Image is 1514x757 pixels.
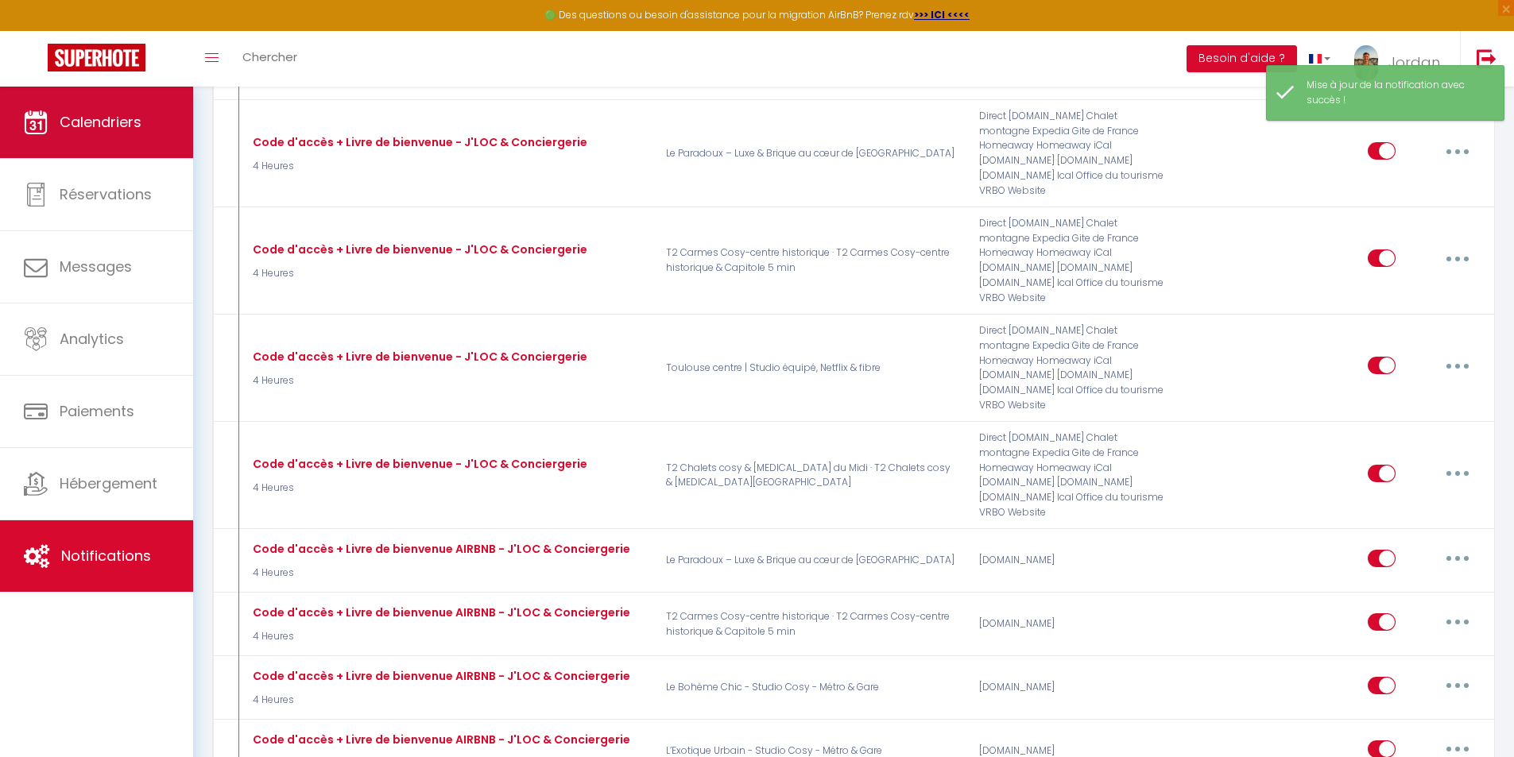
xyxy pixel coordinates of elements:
p: 4 Heures [249,566,630,581]
p: 4 Heures [249,693,630,708]
p: 4 Heures [249,266,587,281]
span: Notifications [61,546,151,566]
p: T2 Carmes Cosy-centre historique · T2 Carmes Cosy-centre historique & Capitole 5 min [656,216,969,306]
div: Code d'accès + Livre de bienvenue AIRBNB - J'LOC & Conciergerie [249,731,630,748]
div: Mise à jour de la notification avec succès ! [1307,78,1488,108]
div: Direct [DOMAIN_NAME] Chalet montagne Expedia Gite de France Homeaway Homeaway iCal [DOMAIN_NAME] ... [969,109,1178,199]
div: Code d'accès + Livre de bienvenue AIRBNB - J'LOC & Conciergerie [249,540,630,558]
div: Code d'accès + Livre de bienvenue - J'LOC & Conciergerie [249,455,587,473]
div: [DOMAIN_NAME] [969,538,1178,584]
p: 4 Heures [249,373,587,388]
button: Besoin d'aide ? [1187,45,1297,72]
span: Paiements [60,401,134,421]
p: T2 Chalets cosy & [MEDICAL_DATA] du Midi · T2 Chalets cosy & [MEDICAL_DATA][GEOGRAPHIC_DATA] [656,431,969,520]
div: Code d'accès + Livre de bienvenue - J'LOC & Conciergerie [249,348,587,365]
p: T2 Carmes Cosy-centre historique · T2 Carmes Cosy-centre historique & Capitole 5 min [656,601,969,647]
span: Analytics [60,329,124,349]
p: 4 Heures [249,159,587,174]
img: logout [1477,48,1497,68]
a: ... Jordan [1342,31,1460,87]
p: Toulouse centre | Studio équipé, Netflix & fibre [656,323,969,413]
img: Super Booking [48,44,145,71]
a: >>> ICI <<<< [914,8,970,21]
span: Réservations [60,184,152,204]
span: Messages [60,257,132,276]
p: Le Paradoux – Luxe & Brique au cœur de [GEOGRAPHIC_DATA] [656,538,969,584]
div: Direct [DOMAIN_NAME] Chalet montagne Expedia Gite de France Homeaway Homeaway iCal [DOMAIN_NAME] ... [969,323,1178,413]
p: 4 Heures [249,629,630,644]
div: Code d'accès + Livre de bienvenue - J'LOC & Conciergerie [249,241,587,258]
span: Calendriers [60,112,141,132]
div: [DOMAIN_NAME] [969,665,1178,711]
a: Chercher [230,31,309,87]
div: Code d'accès + Livre de bienvenue - J'LOC & Conciergerie [249,133,587,151]
div: Direct [DOMAIN_NAME] Chalet montagne Expedia Gite de France Homeaway Homeaway iCal [DOMAIN_NAME] ... [969,431,1178,520]
span: Jordan [1388,52,1440,72]
p: Le Bohème Chic - Studio Cosy - Métro & Gare [656,665,969,711]
span: Hébergement [60,473,157,493]
span: Chercher [242,48,297,65]
img: ... [1354,45,1378,81]
p: 4 Heures [249,481,587,496]
div: Code d'accès + Livre de bienvenue AIRBNB - J'LOC & Conciergerie [249,604,630,621]
div: Direct [DOMAIN_NAME] Chalet montagne Expedia Gite de France Homeaway Homeaway iCal [DOMAIN_NAME] ... [969,216,1178,306]
div: Code d'accès + Livre de bienvenue AIRBNB - J'LOC & Conciergerie [249,667,630,685]
p: Le Paradoux – Luxe & Brique au cœur de [GEOGRAPHIC_DATA] [656,109,969,199]
div: [DOMAIN_NAME] [969,601,1178,647]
